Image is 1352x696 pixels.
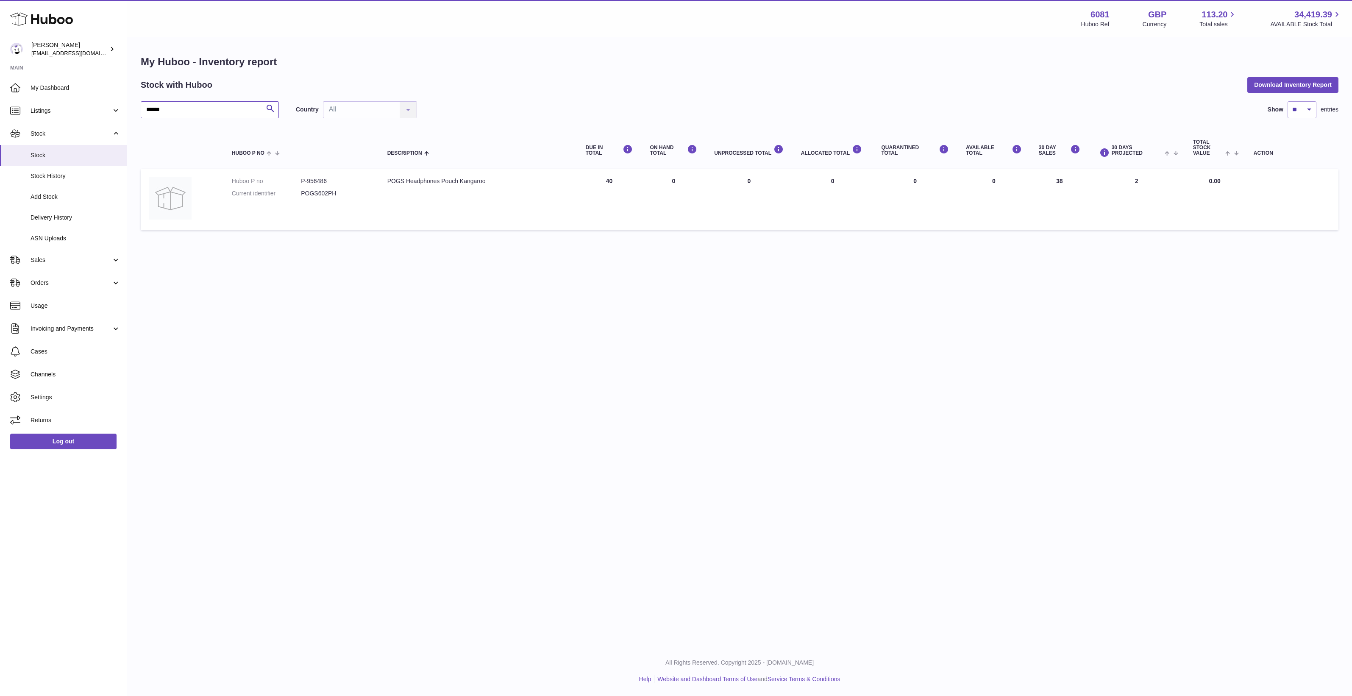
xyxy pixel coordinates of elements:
div: Action [1254,150,1330,156]
td: 0 [706,169,793,230]
h2: Stock with Huboo [141,79,212,91]
span: Returns [31,416,120,424]
span: Stock History [31,172,120,180]
div: POGS Headphones Pouch Kangaroo [387,177,569,185]
td: 2 [1089,169,1185,230]
span: Usage [31,302,120,310]
span: Add Stock [31,193,120,201]
span: Invoicing and Payments [31,325,111,333]
span: 0 [913,178,917,184]
span: 0.00 [1209,178,1221,184]
dt: Huboo P no [232,177,301,185]
span: AVAILABLE Stock Total [1270,20,1342,28]
td: 0 [957,169,1030,230]
div: Huboo Ref [1081,20,1110,28]
span: Orders [31,279,111,287]
span: 113.20 [1202,9,1227,20]
td: 0 [641,169,706,230]
li: and [654,675,840,683]
dd: P-956486 [301,177,370,185]
a: Log out [10,434,117,449]
span: entries [1321,106,1338,114]
span: [EMAIL_ADDRESS][DOMAIN_NAME] [31,50,125,56]
p: All Rights Reserved. Copyright 2025 - [DOMAIN_NAME] [134,659,1345,667]
button: Download Inventory Report [1247,77,1338,92]
td: 38 [1030,169,1089,230]
div: AVAILABLE Total [966,145,1022,156]
label: Show [1268,106,1283,114]
div: DUE IN TOTAL [586,145,633,156]
strong: GBP [1148,9,1166,20]
span: Cases [31,348,120,356]
td: 0 [793,169,873,230]
span: Sales [31,256,111,264]
label: Country [296,106,319,114]
span: Delivery History [31,214,120,222]
a: Service Terms & Conditions [768,676,840,682]
span: Total stock value [1193,139,1224,156]
a: Help [639,676,651,682]
div: [PERSON_NAME] [31,41,108,57]
img: product image [149,177,192,220]
a: 34,419.39 AVAILABLE Stock Total [1270,9,1342,28]
strong: 6081 [1091,9,1110,20]
img: internalAdmin-6081@internal.huboo.com [10,43,23,56]
span: Listings [31,107,111,115]
span: Stock [31,130,111,138]
dd: POGS602PH [301,189,370,198]
span: ASN Uploads [31,234,120,242]
span: 34,419.39 [1294,9,1332,20]
span: My Dashboard [31,84,120,92]
span: Total sales [1199,20,1237,28]
span: Settings [31,393,120,401]
h1: My Huboo - Inventory report [141,55,1338,69]
a: 113.20 Total sales [1199,9,1237,28]
span: Description [387,150,422,156]
div: UNPROCESSED Total [714,145,784,156]
div: 30 DAY SALES [1039,145,1080,156]
a: Website and Dashboard Terms of Use [657,676,757,682]
span: 30 DAYS PROJECTED [1112,145,1163,156]
td: 40 [577,169,642,230]
span: Channels [31,370,120,379]
div: ON HAND Total [650,145,697,156]
span: Stock [31,151,120,159]
dt: Current identifier [232,189,301,198]
div: ALLOCATED Total [801,145,865,156]
span: Huboo P no [232,150,264,156]
div: QUARANTINED Total [881,145,949,156]
div: Currency [1143,20,1167,28]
